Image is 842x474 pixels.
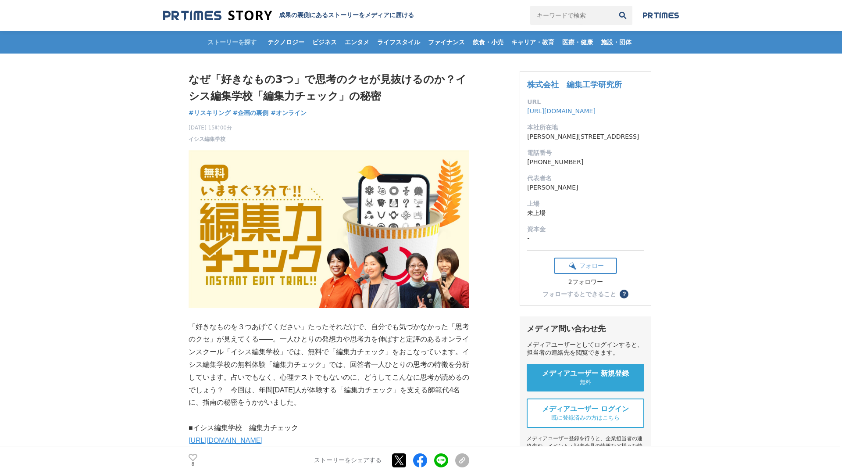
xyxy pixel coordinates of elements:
a: [URL][DOMAIN_NAME] [189,437,263,444]
dd: [PERSON_NAME][STREET_ADDRESS] [527,132,644,141]
div: メディアユーザーとしてログインすると、担当者の連絡先を閲覧できます。 [527,341,644,357]
dt: 資本金 [527,225,644,234]
a: #リスキリング [189,108,231,118]
span: ？ [621,291,627,297]
span: #オンライン [271,109,307,117]
div: 2フォロワー [554,278,617,286]
h1: なぜ「好きなもの3つ」で思考のクセが見抜けるのか？イシス編集学校「編集力チェック」の秘密 [189,71,469,105]
button: 検索 [613,6,632,25]
a: エンタメ [341,31,373,54]
span: エンタメ [341,38,373,46]
a: 飲食・小売 [469,31,507,54]
span: ファイナンス [425,38,468,46]
dd: [PHONE_NUMBER] [527,158,644,167]
a: 医療・健康 [559,31,596,54]
input: キーワードで検索 [530,6,613,25]
span: メディアユーザー 新規登録 [542,369,629,378]
div: メディアユーザー登録を行うと、企業担当者の連絡先や、イベント・記者会見の情報など様々な特記情報を閲覧できます。 ※内容はストーリー・プレスリリースにより異なります。 [527,435,644,472]
a: イシス編集学校 [189,135,225,143]
dt: 上場 [527,199,644,208]
a: #企画の裏側 [233,108,269,118]
dt: 本社所在地 [527,123,644,132]
a: キャリア・教育 [508,31,558,54]
a: メディアユーザー 新規登録 無料 [527,364,644,391]
a: #オンライン [271,108,307,118]
dd: 未上場 [527,208,644,218]
a: ライフスタイル [374,31,424,54]
a: メディアユーザー ログイン 既に登録済みの方はこちら [527,399,644,428]
span: ライフスタイル [374,38,424,46]
span: 医療・健康 [559,38,596,46]
a: 成果の裏側にあるストーリーをメディアに届ける 成果の裏側にあるストーリーをメディアに届ける [163,10,414,22]
span: 飲食・小売 [469,38,507,46]
div: フォローするとできること [542,291,616,297]
img: 成果の裏側にあるストーリーをメディアに届ける [163,10,272,22]
dt: URL [527,97,644,107]
a: [URL][DOMAIN_NAME] [527,108,596,115]
h2: 成果の裏側にあるストーリーをメディアに届ける [279,11,414,19]
dt: 電話番号 [527,148,644,158]
span: メディアユーザー ログイン [542,405,629,414]
a: ビジネス [309,31,340,54]
a: 施設・団体 [597,31,635,54]
span: 施設・団体 [597,38,635,46]
a: テクノロジー [264,31,308,54]
button: ？ [620,290,628,298]
p: ■イシス編集学校 編集力チェック [189,422,469,434]
p: 「好きなものを３つあげてください」たったそれだけで、自分でも気づかなかった「思考のクセ」が見えてくる――。一人ひとりの発想力や思考力を伸ばすと定評のあるオンラインスクール「イシス編集学校」では、... [189,321,469,409]
img: thumbnail_16603570-a315-11f0-9420-dbc182b1518c.png [189,150,469,308]
p: 8 [189,462,197,467]
a: ファイナンス [425,31,468,54]
span: ビジネス [309,38,340,46]
span: 既に登録済みの方はこちら [551,414,620,422]
span: テクノロジー [264,38,308,46]
a: 株式会社 編集工学研究所 [527,80,622,89]
dt: 代表者名 [527,174,644,183]
p: ストーリーをシェアする [314,456,382,464]
span: 無料 [580,378,591,386]
div: メディア問い合わせ先 [527,323,644,334]
button: フォロー [554,258,617,274]
span: #リスキリング [189,109,231,117]
img: prtimes [643,12,679,19]
span: #企画の裏側 [233,109,269,117]
dd: [PERSON_NAME] [527,183,644,192]
span: キャリア・教育 [508,38,558,46]
dd: - [527,234,644,243]
span: [DATE] 15時00分 [189,124,232,132]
